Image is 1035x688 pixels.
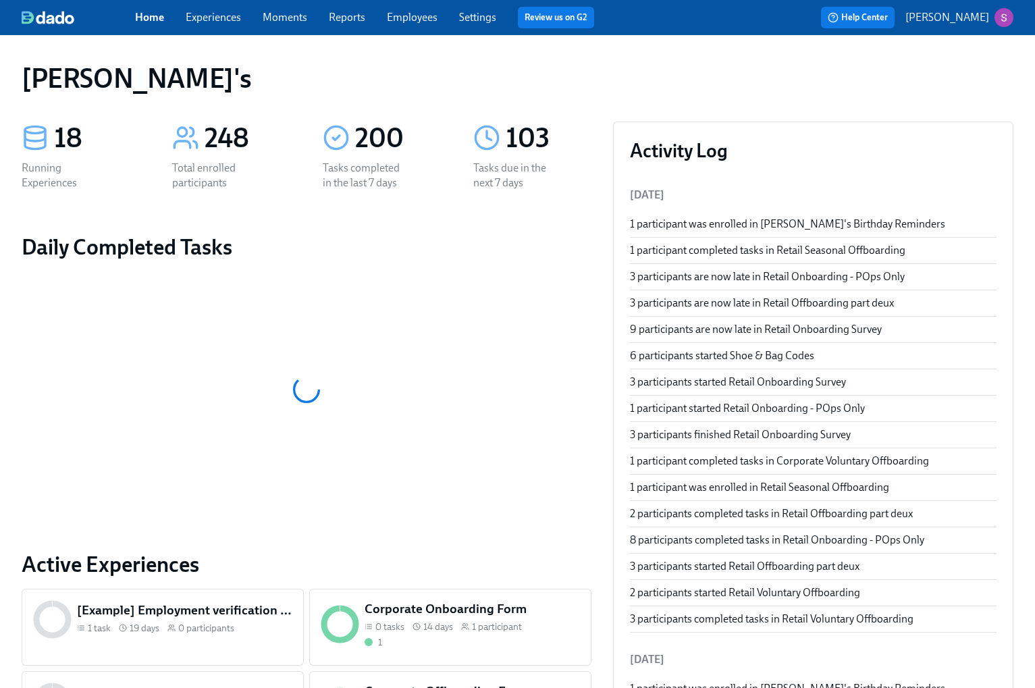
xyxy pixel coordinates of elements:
div: 1 participant was enrolled in Retail Seasonal Offboarding [630,480,997,495]
div: 8 participants completed tasks in Retail Onboarding - POps Only [630,533,997,548]
div: 3 participants are now late in Retail Onboarding - POps Only [630,269,997,284]
li: [DATE] [630,643,997,676]
div: 3 participants started Retail Onboarding Survey [630,375,997,390]
div: 1 participant completed tasks in Retail Seasonal Offboarding [630,243,997,258]
span: 14 days [423,620,453,633]
button: Review us on G2 [518,7,594,28]
a: dado [22,11,135,24]
a: Reports [329,11,365,24]
a: Active Experiences [22,551,591,578]
div: Total enrolled participants [172,161,259,190]
div: 1 [378,636,382,649]
div: 1 participant was enrolled in [PERSON_NAME]'s Birthday Reminders [630,217,997,232]
button: Help Center [821,7,895,28]
div: 3 participants are now late in Retail Offboarding part deux [630,296,997,311]
span: 19 days [130,622,159,635]
div: 9 participants are now late in Retail Onboarding Survey [630,322,997,337]
h3: Activity Log [630,138,997,163]
div: 3 participants completed tasks in Retail Voluntary Offboarding [630,612,997,627]
div: Tasks due in the next 7 days [473,161,560,190]
div: 6 participants started Shoe & Bag Codes [630,348,997,363]
div: 2 participants completed tasks in Retail Offboarding part deux [630,506,997,521]
a: Settings [459,11,496,24]
button: [PERSON_NAME] [905,8,1013,27]
a: Moments [263,11,307,24]
a: Employees [387,11,437,24]
div: 248 [205,122,290,155]
div: Tasks completed in the last 7 days [323,161,409,190]
div: 18 [54,122,140,155]
h5: Corporate Onboarding Form [365,600,579,618]
div: Running Experiences [22,161,108,190]
h5: [Example] Employment verification letters [77,602,292,619]
span: Help Center [828,11,888,24]
a: Review us on G2 [525,11,587,24]
div: 1 participant completed tasks in Corporate Voluntary Offboarding [630,454,997,469]
span: 0 participants [178,622,234,635]
img: dado [22,11,74,24]
p: [PERSON_NAME] [905,10,989,25]
div: 1 participant started Retail Onboarding - POps Only [630,401,997,416]
a: Corporate Onboarding Form0 tasks 14 days1 participant1 [309,589,591,666]
a: [Example] Employment verification letters1 task 19 days0 participants [22,589,304,666]
a: Experiences [186,11,241,24]
h2: Daily Completed Tasks [22,234,591,261]
div: Completed all due tasks [365,636,382,649]
div: 200 [355,122,441,155]
img: ACg8ocKvalk5eKiSYA0Mj5kntfYcqlTkZhBNoQiYmXyzfaV5EtRlXQ=s96-c [994,8,1013,27]
span: 1 participant [472,620,522,633]
h1: [PERSON_NAME]'s [22,62,252,95]
div: 3 participants finished Retail Onboarding Survey [630,427,997,442]
div: 3 participants started Retail Offboarding part deux [630,559,997,574]
div: 103 [506,122,591,155]
div: 2 participants started Retail Voluntary Offboarding [630,585,997,600]
a: Home [135,11,164,24]
span: 0 tasks [375,620,404,633]
span: 1 task [88,622,111,635]
span: [DATE] [630,188,664,201]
